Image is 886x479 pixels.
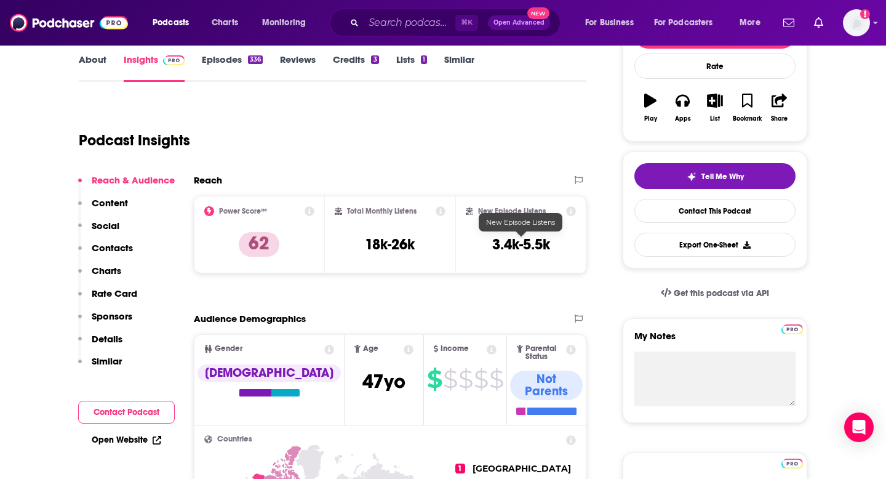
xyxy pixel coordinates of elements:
[92,355,122,367] p: Similar
[198,364,341,382] div: [DEMOGRAPHIC_DATA]
[474,369,488,389] span: $
[674,288,769,299] span: Get this podcast via API
[219,207,267,215] h2: Power Score™
[455,15,478,31] span: ⌘ K
[92,435,161,445] a: Open Website
[262,14,306,31] span: Monitoring
[10,11,128,34] img: Podchaser - Follow, Share and Rate Podcasts
[78,220,119,243] button: Social
[202,54,263,82] a: Episodes336
[634,163,796,189] button: tell me why sparkleTell Me Why
[365,235,415,254] h3: 18k-26k
[217,435,252,443] span: Countries
[443,369,457,389] span: $
[492,235,550,254] h3: 3.4k-5.5k
[92,288,137,299] p: Rate Card
[644,115,657,123] div: Play
[809,12,828,33] a: Show notifications dropdown
[843,9,870,36] button: Show profile menu
[371,55,378,64] div: 3
[427,369,442,389] span: $
[860,9,870,19] svg: Add a profile image
[333,54,378,82] a: Credits3
[486,218,555,227] span: New Episode Listens
[585,14,634,31] span: For Business
[78,288,137,310] button: Rate Card
[478,207,546,215] h2: New Episode Listens
[280,54,316,82] a: Reviews
[488,15,550,30] button: Open AdvancedNew
[78,310,132,333] button: Sponsors
[634,86,666,130] button: Play
[781,457,803,469] a: Pro website
[92,197,128,209] p: Content
[699,86,731,130] button: List
[493,20,545,26] span: Open Advanced
[666,86,698,130] button: Apps
[92,174,175,186] p: Reach & Audience
[421,55,427,64] div: 1
[194,174,222,186] h2: Reach
[634,54,796,79] div: Rate
[781,323,803,334] a: Pro website
[675,115,691,123] div: Apps
[341,9,572,37] div: Search podcasts, credits, & more...
[92,310,132,322] p: Sponsors
[527,7,549,19] span: New
[646,13,731,33] button: open menu
[781,324,803,334] img: Podchaser Pro
[733,115,762,123] div: Bookmark
[687,172,696,182] img: tell me why sparkle
[441,345,469,353] span: Income
[92,333,122,345] p: Details
[844,413,874,442] div: Open Intercom Messenger
[731,13,776,33] button: open menu
[396,54,427,82] a: Lists1
[253,13,322,33] button: open menu
[778,12,799,33] a: Show notifications dropdown
[363,345,378,353] span: Age
[843,9,870,36] span: Logged in as autumncomm
[843,9,870,36] img: User Profile
[364,13,455,33] input: Search podcasts, credits, & more...
[455,464,465,473] span: 1
[634,199,796,223] a: Contact This Podcast
[144,13,205,33] button: open menu
[78,401,175,424] button: Contact Podcast
[212,14,238,31] span: Charts
[781,459,803,469] img: Podchaser Pro
[731,86,763,130] button: Bookmark
[651,278,779,308] a: Get this podcast via API
[194,313,306,324] h2: Audience Demographics
[215,345,242,353] span: Gender
[78,242,133,265] button: Contacts
[92,265,121,276] p: Charts
[362,369,405,393] span: 47 yo
[740,14,760,31] span: More
[473,463,571,474] span: [GEOGRAPHIC_DATA]
[79,131,190,150] h1: Podcast Insights
[204,13,245,33] a: Charts
[710,115,720,123] div: List
[78,355,122,378] button: Similar
[78,197,128,220] button: Content
[771,115,788,123] div: Share
[634,233,796,257] button: Export One-Sheet
[444,54,474,82] a: Similar
[239,232,279,257] p: 62
[654,14,713,31] span: For Podcasters
[78,174,175,197] button: Reach & Audience
[458,369,473,389] span: $
[634,330,796,352] label: My Notes
[78,265,121,288] button: Charts
[510,371,583,400] div: Not Parents
[577,13,649,33] button: open menu
[78,333,122,356] button: Details
[525,345,564,361] span: Parental Status
[92,242,133,254] p: Contacts
[248,55,263,64] div: 336
[79,54,106,82] a: About
[489,369,503,389] span: $
[347,207,417,215] h2: Total Monthly Listens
